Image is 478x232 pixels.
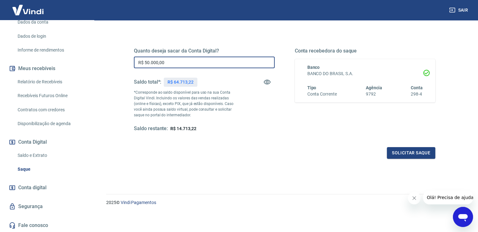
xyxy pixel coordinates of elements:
[307,85,316,90] span: Tipo
[15,30,86,43] a: Dados de login
[408,192,420,204] iframe: Fechar mensagem
[387,147,435,159] button: Solicitar saque
[411,85,423,90] span: Conta
[168,79,193,86] p: R$ 64.713,22
[307,70,423,77] h6: BANCO DO BRASIL S.A.
[106,199,463,206] p: 2025 ©
[134,125,168,132] h5: Saldo restante:
[15,163,86,176] a: Saque
[121,200,156,205] a: Vindi Pagamentos
[134,79,161,85] h5: Saldo total*:
[366,85,382,90] span: Agência
[448,4,470,16] button: Sair
[8,62,86,75] button: Meus recebíveis
[15,16,86,29] a: Dados da conta
[366,91,382,97] h6: 9792
[8,200,86,213] a: Segurança
[295,48,436,54] h5: Conta recebedora do saque
[15,149,86,162] a: Saldo e Extrato
[15,117,86,130] a: Disponibilização de agenda
[411,91,423,97] h6: 298-4
[18,183,47,192] span: Conta digital
[4,4,53,9] span: Olá! Precisa de ajuda?
[307,65,320,70] span: Banco
[170,126,196,131] span: R$ 14.713,22
[134,48,275,54] h5: Quanto deseja sacar da Conta Digital?
[134,90,239,118] p: *Corresponde ao saldo disponível para uso na sua Conta Digital Vindi. Incluindo os valores das ve...
[15,44,86,57] a: Informe de rendimentos
[307,91,337,97] h6: Conta Corrente
[15,103,86,116] a: Contratos com credores
[423,191,473,204] iframe: Mensagem da empresa
[8,181,86,195] a: Conta digital
[15,89,86,102] a: Recebíveis Futuros Online
[8,135,86,149] button: Conta Digital
[15,75,86,88] a: Relatório de Recebíveis
[453,207,473,227] iframe: Botão para abrir a janela de mensagens
[8,0,48,19] img: Vindi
